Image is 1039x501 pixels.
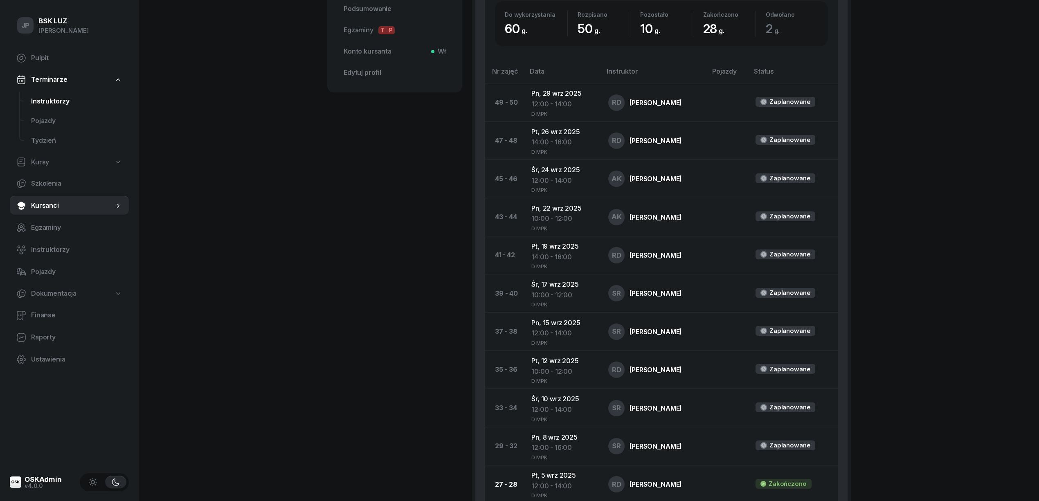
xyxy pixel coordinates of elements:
span: Raporty [31,332,122,343]
span: Edytuj profil [344,67,446,78]
a: Instruktorzy [25,92,129,111]
div: Zaplanowane [769,173,810,184]
div: v4.0.0 [25,483,62,489]
th: Status [749,66,838,83]
span: Terminarze [31,74,67,85]
td: Śr, 10 wrz 2025 [525,389,602,427]
span: Konto kursanta [344,46,446,57]
td: Pt, 26 wrz 2025 [525,121,602,160]
div: [PERSON_NAME] [630,443,682,449]
img: logo-xs@2x.png [10,476,21,488]
span: Pojazdy [31,116,122,126]
td: Pn, 22 wrz 2025 [525,198,602,236]
a: Instruktorzy [10,240,129,260]
div: Zaplanowane [769,249,810,260]
td: Śr, 17 wrz 2025 [525,274,602,312]
small: g. [522,27,527,35]
div: [PERSON_NAME] [630,405,682,411]
a: Edytuj profil [337,63,452,83]
a: Szkolenia [10,174,129,193]
div: 12:00 - 14:00 [531,481,595,492]
span: 60 [505,21,531,36]
div: [PERSON_NAME] [630,99,682,106]
div: Rozpisano [578,11,630,18]
span: Kursanci [31,200,114,211]
span: 50 [578,21,604,36]
span: Egzaminy [31,222,122,233]
span: Ustawienia [31,354,122,365]
div: 12:00 - 14:00 [531,404,595,415]
span: RD [612,137,621,144]
span: RD [612,366,621,373]
span: SR [612,290,621,297]
div: Odwołano [766,11,818,18]
span: Wł [434,46,446,57]
div: BSK LUZ [38,18,89,25]
div: Zaplanowane [769,97,810,107]
a: Ustawienia [10,350,129,369]
span: RD [612,252,621,259]
td: 29 - 32 [485,427,525,465]
td: 45 - 46 [485,160,525,198]
td: 37 - 38 [485,312,525,350]
div: Zaplanowane [769,326,810,336]
th: Pojazdy [707,66,749,83]
span: Pulpit [31,53,122,63]
span: Szkolenia [31,178,122,189]
div: Do wykorzystania [505,11,567,18]
a: Kursy [10,153,129,172]
div: D MPK [531,148,595,155]
a: Pojazdy [10,262,129,282]
span: RD [612,99,621,106]
td: 41 - 42 [485,236,525,274]
div: [PERSON_NAME] [630,366,682,373]
div: 10:00 - 12:00 [531,290,595,301]
th: Data [525,66,602,83]
span: Dokumentacja [31,288,76,299]
td: 47 - 48 [485,121,525,160]
div: D MPK [531,224,595,231]
a: Raporty [10,328,129,347]
div: D MPK [531,110,595,117]
a: Dokumentacja [10,284,129,303]
div: 12:00 - 14:00 [531,175,595,186]
td: Pn, 15 wrz 2025 [525,312,602,350]
div: [PERSON_NAME] [38,25,89,36]
span: Instruktorzy [31,245,122,255]
div: [PERSON_NAME] [630,214,682,220]
small: g. [594,27,600,35]
a: Egzaminy [10,218,129,238]
div: [PERSON_NAME] [630,290,682,297]
td: Pt, 19 wrz 2025 [525,236,602,274]
div: Zaplanowane [769,402,810,413]
div: Zaplanowane [769,364,810,375]
div: Zakończono [703,11,756,18]
a: Tydzień [25,131,129,151]
div: Zaplanowane [769,440,810,451]
small: g. [774,27,780,35]
div: OSKAdmin [25,476,62,483]
div: D MPK [531,377,595,384]
div: Zaplanowane [769,135,810,145]
div: [PERSON_NAME] [630,175,682,182]
td: Pn, 8 wrz 2025 [525,427,602,465]
div: Zaplanowane [769,211,810,222]
span: Tydzień [31,135,122,146]
div: [PERSON_NAME] [630,328,682,335]
span: Egzaminy [344,25,446,36]
div: D MPK [531,491,595,498]
span: SR [612,443,621,449]
div: D MPK [531,453,595,460]
span: P [387,26,395,34]
span: Kursy [31,157,49,168]
a: Finanse [10,306,129,325]
th: Nr zajęć [485,66,525,83]
span: 10 [640,21,664,36]
span: Instruktorzy [31,96,122,107]
div: D MPK [531,339,595,346]
td: Pn, 29 wrz 2025 [525,83,602,121]
div: 14:00 - 16:00 [531,252,595,263]
span: 2 [766,21,784,36]
a: Pojazdy [25,111,129,131]
th: Instruktor [602,66,707,83]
